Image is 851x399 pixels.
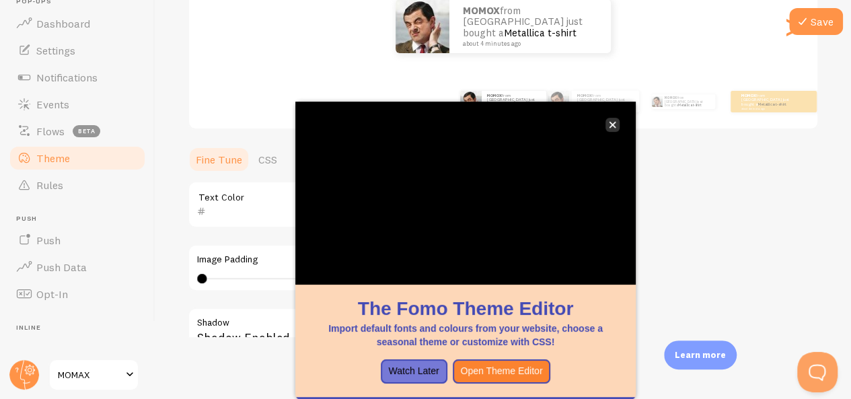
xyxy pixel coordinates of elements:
span: Events [36,98,69,111]
button: close, [605,118,620,132]
span: beta [73,125,100,137]
span: Settings [36,44,75,57]
label: Image Padding [197,254,582,266]
a: Metallica t-shirt [757,102,786,107]
strong: MOMOX [577,93,592,98]
p: from [GEOGRAPHIC_DATA] just bought a [487,93,541,110]
a: Rules [8,172,147,198]
span: Push [36,233,61,247]
p: Import default fonts and colours from your website, choose a seasonal theme or customize with CSS! [311,322,620,349]
a: Push [8,227,147,254]
p: from [GEOGRAPHIC_DATA] just bought a [463,5,597,47]
span: Rules [36,178,63,192]
a: Events [8,91,147,118]
a: Theme [8,145,147,172]
span: Dashboard [36,17,90,30]
img: Fomo [548,91,569,112]
p: from [GEOGRAPHIC_DATA] just bought a [665,94,710,109]
a: Settings [8,37,147,64]
iframe: Help Scout Beacon - Open [797,352,838,392]
a: Metallica t-shirt [504,26,577,39]
p: from [GEOGRAPHIC_DATA] just bought a [577,93,634,110]
a: Dashboard [8,10,147,37]
span: Push [16,215,147,223]
img: Fomo [652,96,663,107]
a: Metallica t-shirt [678,103,701,107]
small: about 4 minutes ago [741,107,794,110]
strong: MOMOX [665,96,677,100]
span: Flows [36,124,65,138]
strong: MOMOX [741,93,756,98]
span: Notifications [36,71,98,84]
span: Theme [36,151,70,165]
button: Open Theme Editor [453,359,551,384]
a: Flows beta [8,118,147,145]
h1: The Fomo Theme Editor [311,295,620,322]
div: Learn more [664,340,737,369]
p: from [GEOGRAPHIC_DATA] just bought a [741,93,795,110]
img: Fomo [460,91,482,112]
button: Save [789,8,843,35]
strong: MOMOX [487,93,502,98]
div: Shadow Enabled [188,307,591,357]
a: Notifications [8,64,147,91]
a: CSS [250,146,285,173]
p: Learn more [675,349,726,361]
span: Inline [16,324,147,332]
a: Fine Tune [188,146,250,173]
strong: MOMOX [463,4,500,17]
span: Opt-In [36,287,68,301]
a: Push Data [8,254,147,281]
a: Opt-In [8,281,147,307]
span: Push Data [36,260,87,274]
button: Watch Later [381,359,447,384]
small: about 4 minutes ago [463,40,593,47]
